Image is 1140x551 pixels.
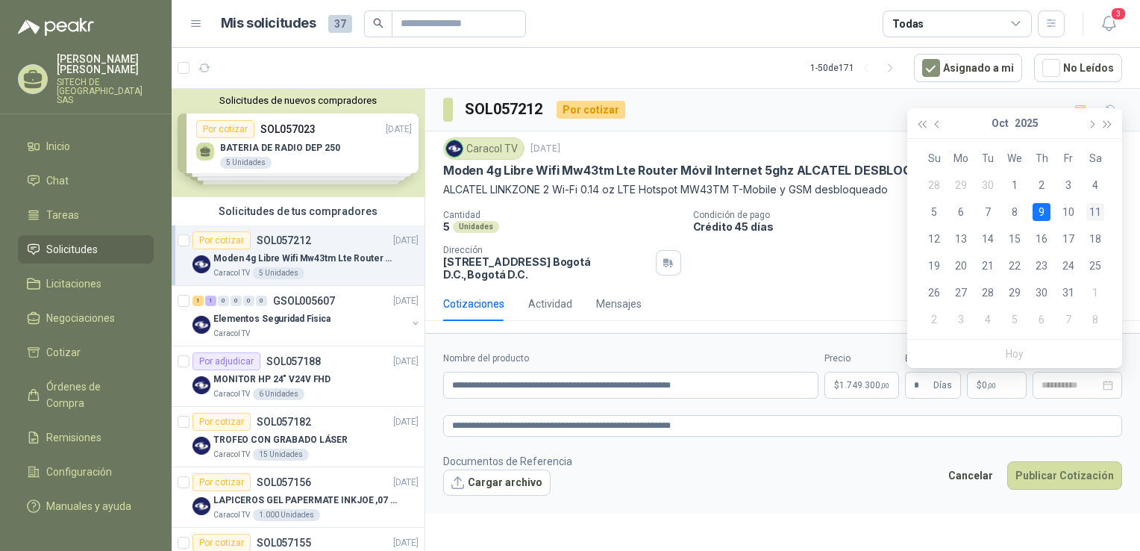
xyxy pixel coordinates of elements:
div: 1 [1086,284,1104,302]
div: Caracol TV [443,137,524,160]
span: Órdenes de Compra [46,379,140,411]
a: 1 1 0 0 0 0 GSOL005607[DATE] Company LogoElementos Seguridad FisicaCaracol TV [192,292,422,340]
div: Actividad [528,296,572,312]
p: Condición de pago [693,210,1135,220]
div: 15 [1006,230,1024,248]
p: Cantidad [443,210,681,220]
div: Por cotizar [192,231,251,249]
div: 28 [979,284,997,302]
a: Chat [18,166,154,195]
td: 2025-10-31 [1055,279,1082,306]
img: Company Logo [192,376,210,394]
div: 3 [1059,176,1077,194]
div: Unidades [453,221,499,233]
img: Company Logo [192,255,210,273]
div: Por cotizar [557,101,625,119]
td: 2025-11-07 [1055,306,1082,333]
span: Tareas [46,207,79,223]
td: 2025-10-24 [1055,252,1082,279]
div: 7 [979,203,997,221]
div: 18 [1086,230,1104,248]
td: 2025-10-25 [1082,252,1109,279]
p: Moden 4g Libre Wifi Mw43tm Lte Router Móvil Internet 5ghz ALCATEL DESBLOQUEADO [213,252,399,266]
button: Solicitudes de nuevos compradores [178,95,419,106]
div: 17 [1059,230,1077,248]
a: Manuales y ayuda [18,492,154,520]
div: 3 [952,311,970,329]
td: 2025-10-01 [1001,172,1028,199]
td: 2025-10-10 [1055,199,1082,225]
span: 0 [982,381,996,390]
th: Su [921,145,948,172]
div: 1 [192,296,204,306]
td: 2025-09-28 [921,172,948,199]
button: Publicar Cotización [1007,461,1122,490]
img: Company Logo [192,497,210,515]
a: Por adjudicarSOL057188[DATE] Company LogoMONITOR HP 24" V24V FHDCaracol TV6 Unidades [172,346,425,407]
p: $ 0,00 [967,372,1027,399]
th: Fr [1055,145,1082,172]
p: [DATE] [393,476,419,490]
div: 2 [1033,176,1050,194]
td: 2025-11-03 [948,306,974,333]
div: 29 [952,176,970,194]
td: 2025-09-30 [974,172,1001,199]
td: 2025-10-11 [1082,199,1109,225]
p: [STREET_ADDRESS] Bogotá D.C. , Bogotá D.C. [443,255,650,281]
div: Cotizaciones [443,296,504,312]
div: 2 [925,311,943,329]
td: 2025-10-06 [948,199,974,225]
div: 4 [1086,176,1104,194]
td: 2025-10-08 [1001,199,1028,225]
div: 5 Unidades [253,267,304,279]
div: Solicitudes de nuevos compradoresPor cotizarSOL057023[DATE] BATERIA DE RADIO DEP 2505 UnidadesPor... [172,89,425,197]
td: 2025-10-05 [921,199,948,225]
div: 26 [925,284,943,302]
div: 1.000 Unidades [253,509,320,521]
div: 1 - 50 de 171 [810,56,902,80]
div: 1 [1006,176,1024,194]
p: MONITOR HP 24" V24V FHD [213,373,331,387]
td: 2025-10-15 [1001,225,1028,252]
th: Th [1028,145,1055,172]
td: 2025-09-29 [948,172,974,199]
div: 11 [1086,203,1104,221]
p: [DATE] [393,294,419,308]
td: 2025-10-18 [1082,225,1109,252]
span: Configuración [46,464,112,480]
th: Tu [974,145,1001,172]
span: Días [933,373,952,398]
td: 2025-10-07 [974,199,1001,225]
div: 20 [952,257,970,275]
div: 8 [1086,311,1104,329]
p: [DATE] [393,536,419,550]
p: [PERSON_NAME] [PERSON_NAME] [57,54,154,75]
div: 24 [1059,257,1077,275]
span: Licitaciones [46,275,101,292]
p: SOL057155 [257,538,311,548]
p: SOL057156 [257,477,311,488]
p: 5 [443,220,450,233]
a: Remisiones [18,423,154,452]
div: 16 [1033,230,1050,248]
button: No Leídos [1034,54,1122,82]
p: Caracol TV [213,267,250,279]
td: 2025-10-02 [1028,172,1055,199]
span: Chat [46,172,69,189]
td: 2025-10-16 [1028,225,1055,252]
a: Por cotizarSOL057182[DATE] Company LogoTROFEO CON GRABADO LÁSERCaracol TV15 Unidades [172,407,425,467]
div: 31 [1059,284,1077,302]
div: 23 [1033,257,1050,275]
a: Inicio [18,132,154,161]
span: Inicio [46,138,70,155]
p: Dirección [443,245,650,255]
h1: Mis solicitudes [221,13,316,34]
div: Mensajes [596,296,642,312]
span: Cotizar [46,344,81,361]
td: 2025-11-06 [1028,306,1055,333]
div: 14 [979,230,997,248]
span: Remisiones [46,429,101,446]
a: Por cotizarSOL057212[DATE] Company LogoModen 4g Libre Wifi Mw43tm Lte Router Móvil Internet 5ghz ... [172,225,425,286]
a: Cotizar [18,338,154,367]
div: 6 [1033,311,1050,329]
